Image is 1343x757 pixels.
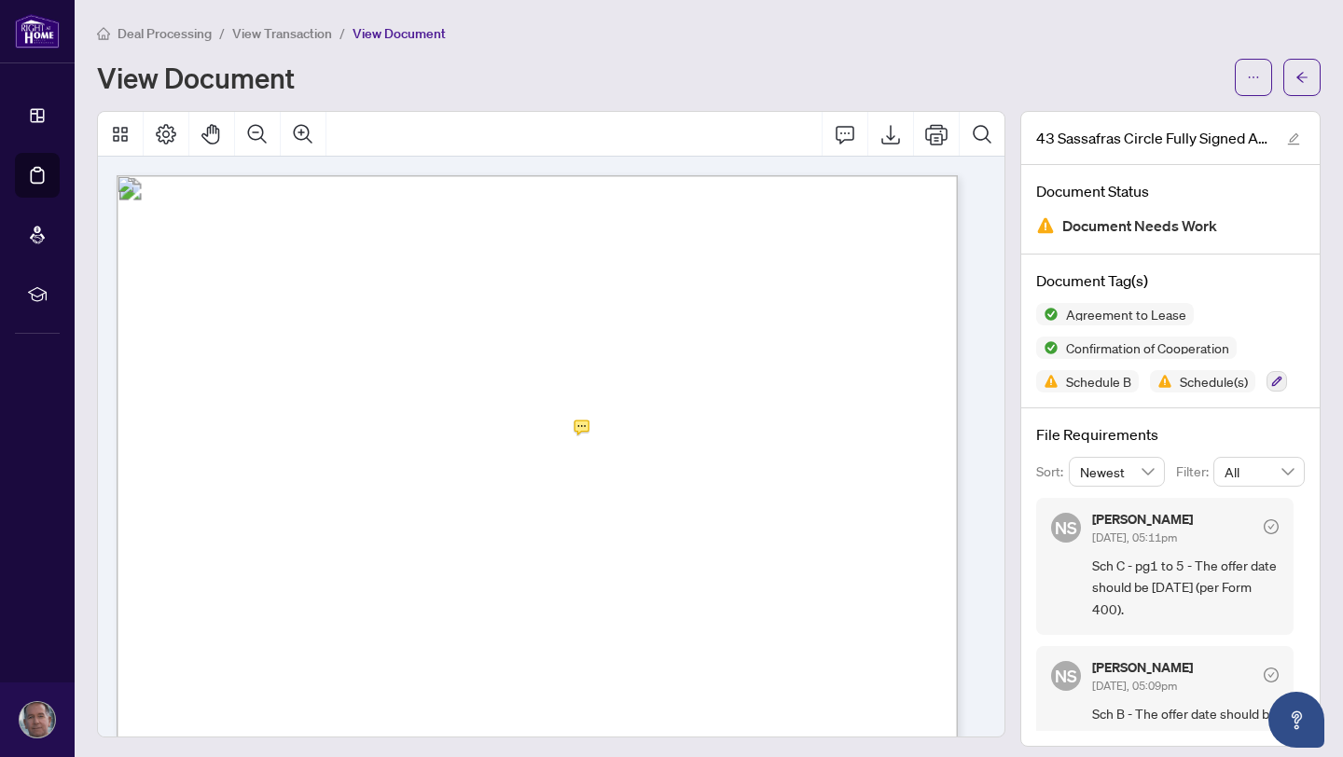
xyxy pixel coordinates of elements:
span: Deal Processing [118,25,212,42]
span: NS [1055,663,1077,689]
button: Open asap [1268,692,1324,748]
p: Filter: [1176,461,1213,482]
span: home [97,27,110,40]
span: Document Needs Work [1062,213,1217,239]
p: Sort: [1036,461,1069,482]
span: [DATE], 05:11pm [1092,530,1177,544]
span: 43 Sassafras Circle Fully Signed Accepted Offer To Lease.pdf [1036,127,1269,149]
span: edit [1287,132,1300,145]
span: View Document [353,25,446,42]
span: [DATE], 05:09pm [1092,679,1177,693]
img: Status Icon [1036,337,1059,359]
h5: [PERSON_NAME] [1092,661,1193,674]
li: / [219,22,225,44]
h4: Document Tag(s) [1036,269,1305,292]
h4: Document Status [1036,180,1305,202]
span: Schedule(s) [1172,375,1255,388]
img: Status Icon [1150,370,1172,392]
span: ellipsis [1247,71,1260,84]
img: logo [15,14,60,48]
img: Status Icon [1036,370,1059,392]
span: Sch B - The offer date should be [DATE] (per Form 400). [1092,703,1279,747]
span: NS [1055,515,1077,541]
h5: [PERSON_NAME] [1092,513,1193,526]
img: Document Status [1036,216,1055,235]
span: Agreement to Lease [1059,308,1194,321]
h1: View Document [97,62,295,92]
span: arrow-left [1295,71,1308,84]
span: Sch C - pg1 to 5 - The offer date should be [DATE] (per Form 400). [1092,555,1279,620]
img: Status Icon [1036,303,1059,325]
img: Profile Icon [20,702,55,737]
h4: File Requirements [1036,423,1305,446]
span: Newest [1080,458,1155,486]
span: View Transaction [232,25,332,42]
span: Confirmation of Cooperation [1059,341,1237,354]
span: All [1225,458,1294,486]
li: / [339,22,345,44]
span: check-circle [1264,668,1279,682]
span: Schedule B [1059,375,1139,388]
span: check-circle [1264,519,1279,534]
